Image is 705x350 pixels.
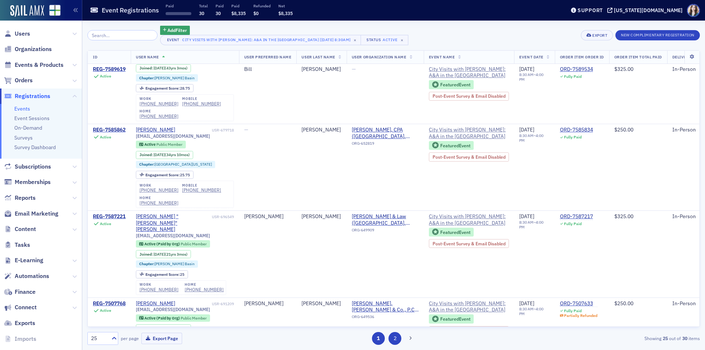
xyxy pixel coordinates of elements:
span: Chapter : [139,75,155,80]
div: Featured Event [440,230,470,234]
a: [PHONE_NUMBER] [140,287,178,292]
div: ORD-7507633 [560,300,598,307]
div: home [185,282,224,287]
div: Active (Paid by Org): Active (Paid by Org): Public Member [136,314,210,322]
a: REG-7507768 [93,300,126,307]
span: Joined : [140,326,153,331]
span: Joined : [140,152,153,157]
div: USR-679718 [177,128,234,133]
div: – [519,307,549,316]
span: City Visits with Mike Brand: A&A in the River City [429,127,509,140]
a: ORD-7589534 [560,66,593,73]
div: (21yrs 3mos) [153,252,188,257]
div: Joined: 1990-10-25 00:00:00 [136,151,193,159]
a: [PHONE_NUMBER] [182,187,221,193]
a: ORD-7587217 [560,213,593,220]
span: $8,335 [231,10,246,16]
a: City Visits with [PERSON_NAME]: A&A in the [GEOGRAPHIC_DATA] [429,300,509,313]
span: Event Date [519,54,543,59]
span: Memberships [15,178,51,186]
a: [PHONE_NUMBER] [140,187,178,193]
div: Fully Paid [564,308,582,313]
a: Finance [4,288,36,296]
span: Tasks [15,241,30,249]
span: $250.00 [614,126,633,133]
div: [PERSON_NAME] [136,300,175,307]
div: ORG-652819 [352,141,419,148]
div: Support [578,7,603,14]
span: Chapter : [139,261,155,266]
h1: Event Registrations [102,6,159,15]
div: work [140,183,178,188]
div: City Visits with [PERSON_NAME]: A&A in the [GEOGRAPHIC_DATA] [[DATE] 8:30am] [182,36,351,43]
span: Profile [687,4,700,17]
time: 4:00 PM [519,72,543,82]
div: [PHONE_NUMBER] [140,200,178,206]
span: Engagement Score : [145,86,180,91]
time: 8:30 AM [519,220,534,225]
a: [PERSON_NAME] [136,127,175,133]
strong: 30 [681,335,688,342]
span: [DATE] [153,252,165,257]
span: $8,335 [278,10,293,16]
a: SailAMX [10,5,44,17]
img: SailAMX [49,5,61,16]
a: Tasks [4,241,30,249]
a: [PHONE_NUMBER] [140,101,178,107]
div: Post-Event Survey [429,152,509,161]
a: Exports [4,319,35,327]
div: Active [100,308,111,313]
div: [PERSON_NAME] [301,66,341,73]
time: 4:00 PM [519,133,543,143]
a: Surveys [14,134,33,141]
div: (26yrs 9mos) [153,326,188,331]
span: Order Item Total Paid [614,54,662,59]
span: Engagement Score : [145,272,180,277]
span: Exports [15,319,35,327]
span: Engagement Score : [145,172,180,177]
strong: 25 [661,335,669,342]
div: 25.75 [145,173,190,177]
div: work [140,97,178,101]
div: (43yrs 3mos) [153,66,188,71]
div: Featured Event [440,144,470,148]
div: Status [366,37,382,42]
div: Featured Event [429,228,474,237]
a: REG-7587221 [93,213,126,220]
div: [PERSON_NAME] [301,127,341,133]
span: — [244,126,248,133]
div: [US_STATE][DOMAIN_NAME] [614,7,683,14]
span: [DATE] [153,65,165,71]
span: Add Filter [167,27,187,33]
div: Post-Event Survey [429,239,509,248]
span: [EMAIL_ADDRESS][DOMAIN_NAME] [136,307,210,312]
span: User Organization Name [352,54,406,59]
a: Content [4,225,36,233]
div: Joined: 1998-11-06 00:00:00 [136,324,191,332]
div: [PERSON_NAME] [301,300,341,307]
span: [DATE] [519,213,534,220]
span: Organizations [15,45,52,53]
a: View Homepage [44,5,61,17]
span: Wear Howell Strickland Quinn & Law (Decatur, AL) [352,213,419,226]
button: 1 [372,332,385,345]
div: Featured Event [429,80,474,89]
div: Post-Event Survey [429,326,509,335]
div: – [519,220,549,230]
div: ORD-7585834 [560,127,593,133]
div: – [519,133,549,143]
a: Memberships [4,178,51,186]
a: REG-7585862 [93,127,126,133]
span: Content [15,225,36,233]
span: Users [15,30,30,38]
div: Active [100,74,111,79]
span: Orders [15,76,33,84]
div: [PHONE_NUMBER] [140,113,178,119]
span: [DATE] [153,326,165,331]
span: $325.00 [614,66,633,72]
span: Fricke, Sweatmon & Co., P.C. (Cullman, AL) [352,300,419,313]
span: Public Member [156,142,182,147]
button: New Complimentary Registration [615,30,700,40]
